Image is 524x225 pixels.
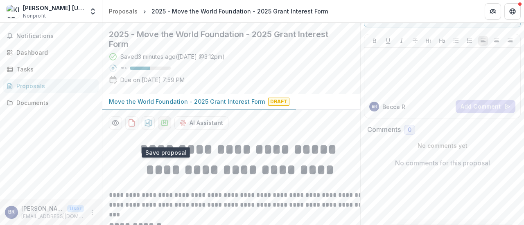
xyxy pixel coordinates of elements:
button: Italicize [397,36,407,46]
span: Notifications [16,33,95,40]
p: Becca R [382,102,405,111]
button: Bold [370,36,379,46]
a: Tasks [3,62,99,76]
div: Becca Root [372,105,377,109]
span: 0 [408,127,411,134]
h2: Comments [367,126,401,134]
button: Ordered List [465,36,474,46]
div: Saved 3 minutes ago ( [DATE] @ 3:12pm ) [120,52,225,61]
div: Proposals [109,7,138,16]
button: Preview f09f4b05-eff3-467e-90a2-1b66f2199ee7-0.pdf [109,116,122,129]
nav: breadcrumb [106,5,331,17]
p: No comments yet [367,141,517,150]
button: download-proposal [125,116,138,129]
div: Dashboard [16,48,92,57]
div: [PERSON_NAME] [US_STATE] - [GEOGRAPHIC_DATA] [23,4,84,12]
a: Proposals [3,79,99,93]
img: KIPP Massachusetts - Lynn [7,5,20,18]
button: Partners [485,3,501,20]
button: Notifications [3,29,99,42]
span: Nonprofit [23,12,46,20]
button: download-proposal [142,116,155,129]
p: User [67,205,84,212]
div: Tasks [16,65,92,74]
button: Heading 2 [437,36,447,46]
button: Get Help [504,3,521,20]
p: Move the World Foundation - 2025 Grant Interest Form [109,97,265,106]
p: Due on [DATE] 7:59 PM [120,76,185,84]
button: Align Left [478,36,488,46]
a: Documents [3,96,99,109]
div: Becca Root [8,209,15,215]
span: Draft [268,98,289,106]
p: No comments for this proposal [395,158,490,168]
a: Proposals [106,5,141,17]
a: Dashboard [3,46,99,59]
div: 2025 - Move the World Foundation - 2025 Grant Interest Form [151,7,328,16]
button: More [87,207,97,217]
h2: 2025 - Move the World Foundation - 2025 Grant Interest Form [109,29,341,49]
button: Align Right [505,36,515,46]
div: Documents [16,98,92,107]
div: Proposals [16,82,92,90]
button: AI Assistant [174,116,228,129]
p: 50 % [120,65,126,71]
button: download-proposal [158,116,171,129]
p: [EMAIL_ADDRESS][DOMAIN_NAME] [21,213,84,220]
button: Open entity switcher [87,3,99,20]
button: Add Comment [456,100,515,113]
button: Underline [383,36,393,46]
button: Bullet List [451,36,461,46]
button: Heading 1 [424,36,434,46]
button: Strike [410,36,420,46]
p: [PERSON_NAME] [21,204,64,213]
button: Align Center [492,36,501,46]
